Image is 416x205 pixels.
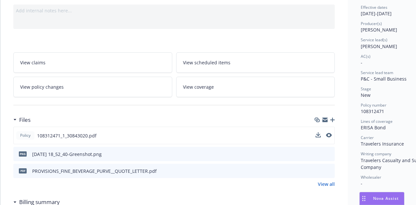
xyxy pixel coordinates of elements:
[13,77,172,97] a: View policy changes
[361,76,407,82] span: P&C - Small Business
[361,70,393,75] span: Service lead team
[361,191,402,196] span: Program administrator
[373,196,399,201] span: Nova Assist
[19,151,27,156] span: png
[359,192,404,205] button: Nova Assist
[361,108,384,114] span: 108312471
[326,168,332,174] button: preview file
[361,151,391,157] span: Writing company
[13,52,172,73] a: View claims
[361,5,387,10] span: Effective dates
[361,92,370,98] span: New
[318,181,335,187] a: View all
[316,132,321,139] button: download file
[361,59,362,66] span: -
[19,116,31,124] h3: Files
[176,77,335,97] a: View coverage
[37,132,97,139] span: 108312471_1_30843020.pdf
[32,151,102,158] div: [DATE] 18_52_40-Greenshot.png
[361,135,374,140] span: Carrier
[326,133,332,137] button: preview file
[19,168,27,173] span: pdf
[361,54,370,59] span: AC(s)
[361,43,397,49] span: [PERSON_NAME]
[19,133,32,138] span: Policy
[361,102,386,108] span: Policy number
[361,27,397,33] span: [PERSON_NAME]
[361,21,382,26] span: Producer(s)
[13,116,31,124] div: Files
[183,59,230,66] span: View scheduled items
[326,151,332,158] button: preview file
[361,86,371,92] span: Stage
[20,83,64,90] span: View policy changes
[326,132,332,139] button: preview file
[361,174,381,180] span: Wholesaler
[361,141,404,147] span: Travelers Insurance
[20,59,45,66] span: View claims
[361,37,387,43] span: Service lead(s)
[176,52,335,73] a: View scheduled items
[361,119,393,124] span: Lines of coverage
[183,83,214,90] span: View coverage
[316,132,321,137] button: download file
[360,192,368,205] div: Drag to move
[32,168,157,174] div: PROVISIONS_FINE_BEVERAGE_PURVE__QUOTE_LETTER.pdf
[316,168,321,174] button: download file
[361,124,386,131] span: ERISA Bond
[16,7,332,14] div: Add internal notes here...
[316,151,321,158] button: download file
[361,180,362,186] span: -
